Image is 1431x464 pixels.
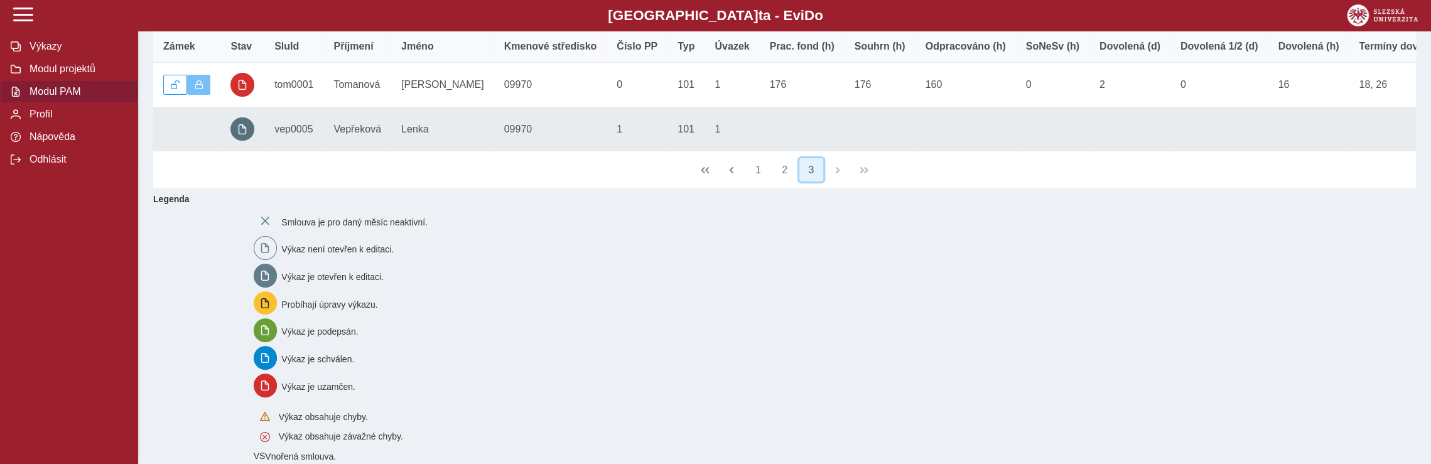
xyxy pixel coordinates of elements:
span: Typ [678,41,694,52]
td: 16 [1268,63,1349,107]
button: 2 [773,158,797,182]
td: 101 [667,63,705,107]
td: 160 [915,63,1016,107]
span: SoNeSv (h) [1026,41,1079,52]
td: 0 [1170,63,1268,107]
button: Odemknout výkaz. [163,75,187,95]
td: 09970 [494,107,607,151]
button: Výkaz uzamčen. [187,75,211,95]
button: 1 [746,158,770,182]
td: 0 [607,63,667,107]
span: Smlouva vnořená do kmene [254,451,266,461]
span: Vnořená smlouva. [265,451,336,461]
span: o [814,8,823,23]
span: Výkaz je uzamčen. [281,381,355,391]
span: Souhrn (h) [855,41,905,52]
span: Jméno [401,41,434,52]
span: Výkaz je schválen. [281,354,354,364]
td: 176 [760,63,845,107]
td: Tomanová [323,63,391,107]
span: Výkaz obsahuje chyby. [279,412,368,422]
button: prázdný [230,117,254,141]
span: Výkazy [26,41,127,52]
span: Příjmení [333,41,373,52]
span: Dovolená 1/2 (d) [1180,41,1258,52]
span: Nápověda [26,131,127,143]
td: 09970 [494,63,607,107]
img: logo_web_su.png [1347,4,1418,26]
span: Úvazek [715,41,749,52]
td: Lenka [391,107,494,151]
td: [PERSON_NAME] [391,63,494,107]
span: Výkaz obsahuje závažné chyby. [279,432,403,442]
span: D [804,8,814,23]
span: Dovolená (h) [1278,41,1339,52]
span: Stav [230,41,252,52]
td: Vepřeková [323,107,391,151]
button: 3 [799,158,823,182]
span: Profil [26,109,127,120]
span: Výkaz není otevřen k editaci. [281,244,394,254]
span: Probíhají úpravy výkazu. [281,299,377,309]
td: 1 [705,63,759,107]
td: 101 [667,107,705,151]
span: Výkaz je podepsán. [281,326,358,337]
b: [GEOGRAPHIC_DATA] a - Evi [38,8,1393,24]
span: Odpracováno (h) [926,41,1006,52]
span: Modul PAM [26,86,127,97]
span: Modul projektů [26,63,127,75]
button: uzamčeno [230,73,254,97]
td: 2 [1089,63,1170,107]
span: Prac. fond (h) [770,41,834,52]
td: vep0005 [264,107,323,151]
span: Zámek [163,41,195,52]
span: Dovolená (d) [1099,41,1160,52]
span: Číslo PP [617,41,657,52]
span: Smlouva je pro daný měsíc neaktivní. [281,217,428,227]
td: 1 [607,107,667,151]
span: SluId [274,41,299,52]
td: 0 [1016,63,1089,107]
span: Výkaz je otevřen k editaci. [281,272,384,282]
span: Odhlásit [26,154,127,165]
td: tom0001 [264,63,323,107]
td: 176 [845,63,915,107]
b: Legenda [148,189,1411,209]
td: 1 [705,107,759,151]
span: t [758,8,762,23]
span: Kmenové středisko [504,41,597,52]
